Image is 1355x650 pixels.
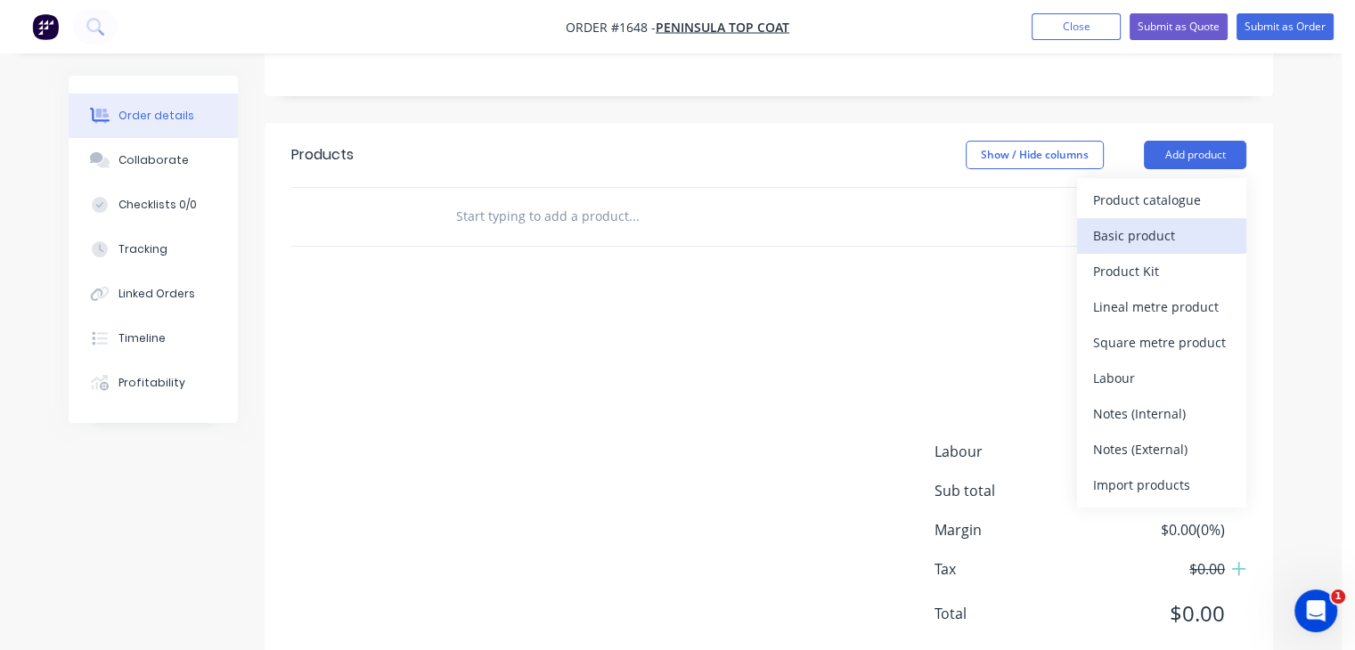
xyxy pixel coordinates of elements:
[32,13,59,40] img: Factory
[69,361,238,405] button: Profitability
[935,441,1093,462] span: Labour
[935,480,1093,501] span: Sub total
[69,183,238,227] button: Checklists 0/0
[1093,187,1230,213] div: Product catalogue
[1093,329,1230,355] div: Square metre product
[118,197,197,213] div: Checklists 0/0
[966,141,1104,169] button: Show / Hide columns
[118,152,189,168] div: Collaborate
[1294,589,1337,632] iframe: Intercom live chat
[1093,365,1230,391] div: Labour
[1093,258,1230,284] div: Product Kit
[291,144,354,166] div: Products
[69,93,238,138] button: Order details
[118,108,194,124] div: Order details
[118,241,167,257] div: Tracking
[935,519,1093,540] span: Margin
[1093,519,1225,540] span: $0.00 ( 0 %)
[455,199,812,234] input: Start typing to add a product...
[69,138,238,183] button: Collaborate
[118,330,166,346] div: Timeline
[118,375,185,391] div: Profitability
[1144,141,1246,169] button: Add product
[656,19,789,36] a: Peninsula Top Coat
[1130,13,1228,40] button: Submit as Quote
[69,272,238,316] button: Linked Orders
[1237,13,1334,40] button: Submit as Order
[69,316,238,361] button: Timeline
[1093,294,1230,320] div: Lineal metre product
[1093,472,1230,498] div: Import products
[118,286,195,302] div: Linked Orders
[69,227,238,272] button: Tracking
[1093,558,1225,580] span: $0.00
[935,603,1093,624] span: Total
[1093,223,1230,248] div: Basic product
[1331,589,1345,604] span: 1
[566,19,656,36] span: Order #1648 -
[1093,436,1230,462] div: Notes (External)
[1032,13,1121,40] button: Close
[1093,597,1225,630] span: $0.00
[1093,401,1230,427] div: Notes (Internal)
[935,558,1093,580] span: Tax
